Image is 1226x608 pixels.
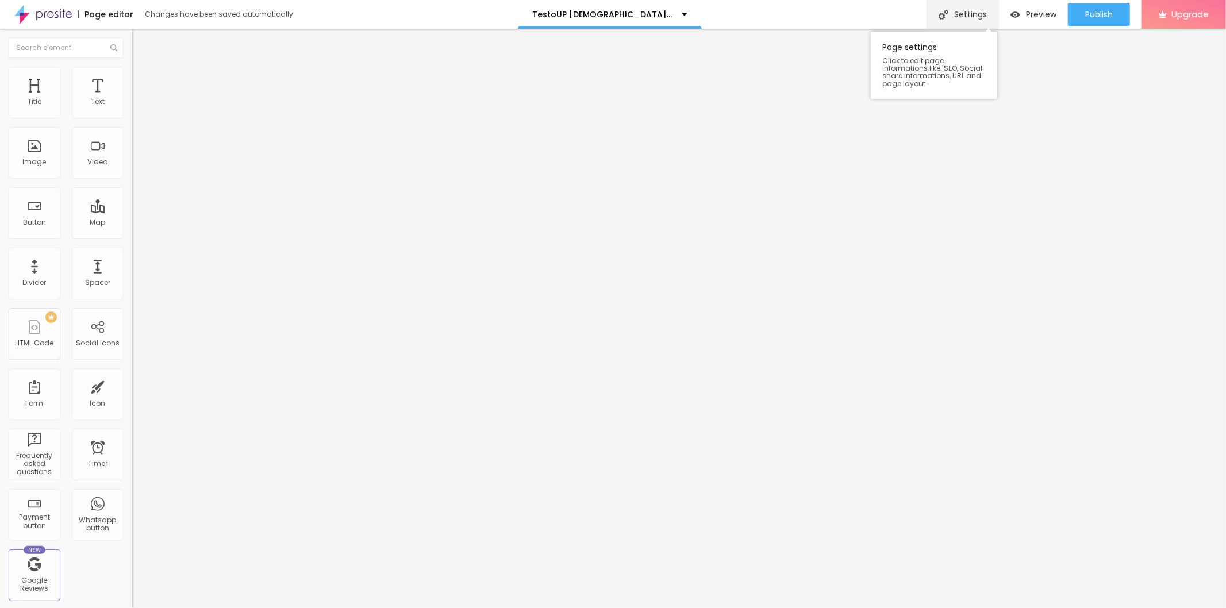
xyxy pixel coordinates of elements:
div: Page editor [78,10,133,18]
div: Changes have been saved automatically [145,11,293,18]
div: HTML Code [16,339,54,347]
div: Timer [88,460,107,468]
div: Frequently asked questions [11,452,57,476]
img: view-1.svg [1010,10,1020,20]
div: Social Icons [76,339,120,347]
div: Google Reviews [11,576,57,593]
div: Page settings [871,32,997,99]
div: New [24,546,45,554]
div: Video [88,158,108,166]
span: Click to edit page informations like: SEO, Social share informations, URL and page layout. [882,57,986,87]
div: Text [91,98,105,106]
iframe: Editor [132,29,1226,608]
div: Icon [90,399,106,407]
p: TestoUP [DEMOGRAPHIC_DATA][MEDICAL_DATA] Reviews Updated 2025 [532,10,673,18]
span: Preview [1026,10,1056,19]
div: Whatsapp button [75,516,120,533]
img: Icone [110,44,117,51]
button: Preview [999,3,1068,26]
img: Icone [939,10,948,20]
div: Divider [23,279,47,287]
button: Publish [1068,3,1130,26]
div: Payment button [11,513,57,530]
div: Spacer [85,279,110,287]
div: Button [23,218,46,226]
div: Form [26,399,44,407]
span: Upgrade [1171,9,1209,19]
div: Map [90,218,106,226]
div: Image [23,158,47,166]
input: Search element [9,37,124,58]
span: Publish [1085,10,1113,19]
div: Title [28,98,41,106]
